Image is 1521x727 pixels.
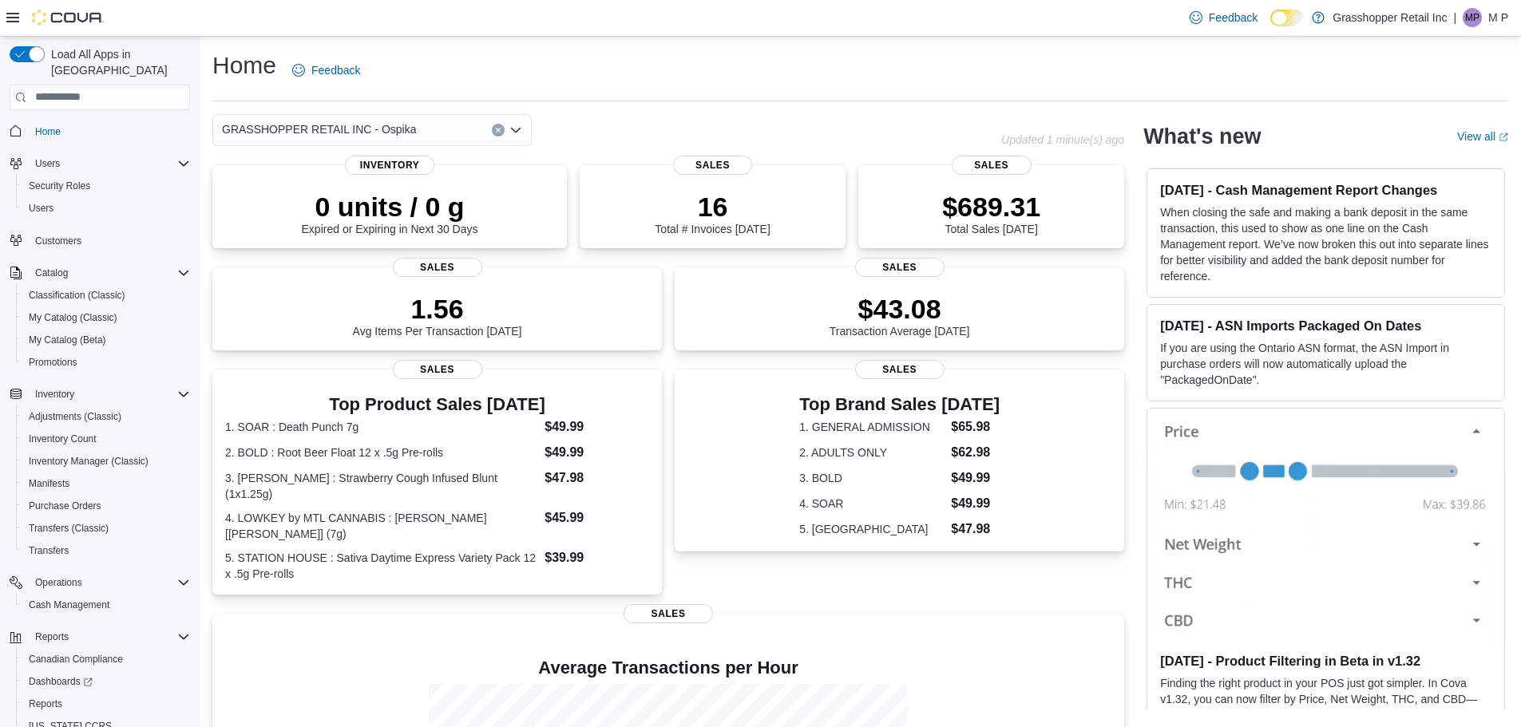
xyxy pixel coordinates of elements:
span: Operations [35,576,82,589]
a: Home [29,122,67,141]
span: Catalog [35,267,68,279]
p: Grasshopper Retail Inc [1333,8,1447,27]
button: Transfers [16,539,196,562]
p: When closing the safe and making a bank deposit in the same transaction, this used to show as one... [1160,204,1491,284]
span: Canadian Compliance [22,650,190,669]
dd: $39.99 [545,548,649,567]
span: MP [1465,8,1479,27]
dt: 5. STATION HOUSE : Sativa Daytime Express Variety Pack 12 x .5g Pre-rolls [225,550,538,582]
button: Reports [16,693,196,715]
span: Purchase Orders [29,500,101,512]
a: My Catalog (Classic) [22,308,124,327]
span: Users [29,202,53,215]
h3: Top Product Sales [DATE] [225,395,649,414]
div: Total # Invoices [DATE] [655,191,770,235]
a: Cash Management [22,595,116,614]
a: Feedback [1183,2,1264,34]
span: GRASSHOPPER RETAIL INC - Ospika [222,120,417,139]
span: Adjustments (Classic) [22,407,190,426]
span: Purchase Orders [22,496,190,516]
button: Manifests [16,472,196,495]
span: Sales [393,258,482,277]
a: Purchase Orders [22,496,108,516]
div: Total Sales [DATE] [942,191,1040,235]
dt: 2. BOLD : Root Beer Float 12 x .5g Pre-rolls [225,444,538,460]
button: Open list of options [509,124,522,136]
img: Cova [32,10,104,26]
button: Catalog [29,263,74,283]
dd: $47.98 [951,520,1000,539]
span: Users [29,154,190,173]
button: Classification (Classic) [16,284,196,306]
dt: 1. SOAR : Death Punch 7g [225,419,538,435]
span: Operations [29,573,190,592]
span: Sales [855,360,945,379]
button: Promotions [16,351,196,373]
dt: 5. [GEOGRAPHIC_DATA] [799,521,945,537]
span: Transfers (Classic) [22,519,190,538]
span: Dashboards [22,672,190,691]
span: Promotions [22,353,190,372]
span: My Catalog (Classic) [22,308,190,327]
p: Updated 1 minute(s) ago [1001,133,1124,146]
dd: $49.99 [951,494,1000,513]
button: Security Roles [16,175,196,197]
span: Cash Management [29,599,109,611]
span: Sales [624,604,713,623]
h1: Home [212,49,276,81]
button: Transfers (Classic) [16,517,196,539]
button: Catalog [3,262,196,284]
a: Classification (Classic) [22,286,132,305]
div: Transaction Average [DATE] [830,293,970,338]
span: My Catalog (Beta) [29,334,106,346]
dd: $45.99 [545,508,649,527]
span: Inventory Count [29,433,97,445]
button: Cash Management [16,594,196,616]
span: Sales [673,156,753,175]
span: Promotions [29,356,77,369]
dt: 3. BOLD [799,470,945,486]
p: If you are using the Ontario ASN format, the ASN Import in purchase orders will now automatically... [1160,340,1491,388]
a: Users [22,199,60,218]
span: Reports [29,697,62,710]
span: Cash Management [22,595,190,614]
input: Dark Mode [1270,10,1304,26]
button: Users [3,152,196,175]
a: Dashboards [16,670,196,693]
button: Inventory Count [16,428,196,450]
span: Reports [35,630,69,643]
div: M P [1463,8,1482,27]
span: Feedback [311,62,360,78]
dt: 4. SOAR [799,496,945,512]
a: Manifests [22,474,76,493]
h4: Average Transactions per Hour [225,658,1111,678]
button: Inventory Manager (Classic) [16,450,196,472]
span: Sales [952,156,1032,175]
span: Reports [22,694,190,713]
p: 1.56 [353,293,522,325]
button: Adjustments (Classic) [16,405,196,428]
dd: $47.98 [545,468,649,488]
p: | [1453,8,1456,27]
p: 0 units / 0 g [302,191,478,223]
span: Manifests [22,474,190,493]
span: Inventory [29,385,190,404]
span: Users [35,157,60,170]
a: Feedback [286,54,366,86]
a: Customers [29,231,88,251]
span: Security Roles [22,176,190,196]
dt: 1. GENERAL ADMISSION [799,419,945,435]
span: Sales [393,360,482,379]
button: My Catalog (Classic) [16,306,196,329]
span: Customers [35,235,81,247]
span: Dashboards [29,675,93,688]
a: Canadian Compliance [22,650,129,669]
a: View allExternal link [1457,130,1508,143]
span: Transfers [29,544,69,557]
span: Catalog [29,263,190,283]
span: My Catalog (Classic) [29,311,117,324]
a: Adjustments (Classic) [22,407,128,426]
span: Users [22,199,190,218]
span: Inventory [345,156,434,175]
span: Canadian Compliance [29,653,123,666]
